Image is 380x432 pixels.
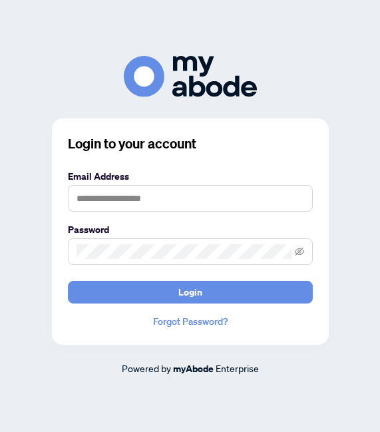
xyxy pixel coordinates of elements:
[122,362,171,374] span: Powered by
[68,222,313,237] label: Password
[295,247,304,256] span: eye-invisible
[68,134,313,153] h3: Login to your account
[178,282,202,303] span: Login
[216,362,259,374] span: Enterprise
[68,314,313,329] a: Forgot Password?
[124,56,257,97] img: ma-logo
[68,169,313,184] label: Email Address
[173,361,214,376] a: myAbode
[68,281,313,304] button: Login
